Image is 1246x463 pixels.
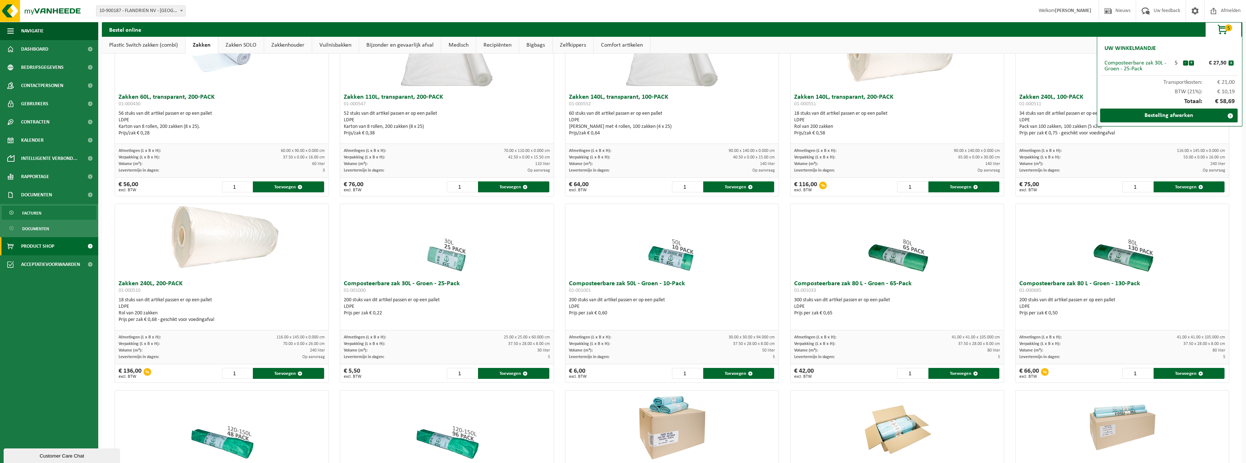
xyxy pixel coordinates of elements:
[344,348,367,353] span: Volume (m³):
[1019,123,1225,130] div: Pack van 100 zakken, 100 zakken (5 x20)
[1203,168,1225,173] span: Op aanvraag
[1196,60,1229,66] div: € 27,50
[569,117,775,123] div: LDPE
[1202,89,1235,95] span: € 10,19
[447,181,477,192] input: 1
[508,342,550,346] span: 37.50 x 28.00 x 8.00 cm
[548,355,550,359] span: 5
[794,162,818,166] span: Volume (m³):
[119,297,325,323] div: 18 stuks van dit artikel passen er op een pallet
[733,342,775,346] span: 37.50 x 28.00 x 8.00 cm
[569,155,610,160] span: Verpakking (L x B x H):
[119,348,142,353] span: Volume (m³):
[253,368,324,379] button: Toevoegen
[569,288,591,293] span: 01-001001
[569,368,587,379] div: € 6,00
[21,149,77,168] span: Intelligente verbond...
[478,368,549,379] button: Toevoegen
[1019,181,1039,192] div: € 75,00
[569,348,593,353] span: Volume (m³):
[958,342,1000,346] span: 37.50 x 28.00 x 8.00 cm
[1019,188,1039,192] span: excl. BTW
[569,335,611,340] span: Afmetingen (L x B x H):
[1019,110,1225,137] div: 34 stuks van dit artikel passen er op een pallet
[672,368,702,379] input: 1
[344,303,550,310] div: LDPE
[21,131,44,149] span: Kalender
[21,255,80,274] span: Acceptatievoorwaarden
[519,37,552,54] a: Bigbags
[1019,368,1039,379] div: € 66,00
[1019,335,1062,340] span: Afmetingen (L x B x H):
[752,168,775,173] span: Op aanvraag
[344,374,362,379] span: excl. BTW
[1183,60,1188,66] button: -
[344,130,550,137] div: Prijs/zak € 0,38
[102,37,185,54] a: Plastic Switch zakken (combi)
[1177,149,1225,153] span: 116.00 x 145.00 x 0.000 cm
[569,181,589,192] div: € 64,00
[21,40,48,58] span: Dashboard
[119,149,161,153] span: Afmetingen (L x B x H):
[344,110,550,137] div: 52 stuks van dit artikel passen er op een pallet
[4,447,122,463] iframe: chat widget
[1019,168,1060,173] span: Levertermijn in dagen:
[1122,368,1153,379] input: 1
[119,110,325,137] div: 56 stuks van dit artikel passen er op een pallet
[119,303,325,310] div: LDPE
[794,94,1000,109] h3: Zakken 140L, transparant, 200-PACK
[569,168,609,173] span: Levertermijn in dagen:
[1019,342,1060,346] span: Verpakking (L x B x H):
[1019,348,1043,353] span: Volume (m³):
[794,181,817,192] div: € 116,00
[978,168,1000,173] span: Op aanvraag
[344,288,366,293] span: 01-001000
[1055,8,1091,13] strong: [PERSON_NAME]
[344,342,385,346] span: Verpakking (L x B x H):
[1086,204,1159,277] img: 01-000685
[1170,60,1183,66] div: 5
[794,368,814,379] div: € 42,00
[276,335,325,340] span: 116.00 x 145.00 x 0.000 cm
[1223,355,1225,359] span: 5
[794,288,816,293] span: 01-001033
[599,17,745,90] img: 01-000552
[998,355,1000,359] span: 5
[504,335,550,340] span: 25.00 x 25.00 x 60.000 cm
[794,355,835,359] span: Levertermijn in dagen:
[1019,162,1043,166] span: Volume (m³):
[594,37,650,54] a: Comfort artikelen
[1019,297,1225,317] div: 200 stuks van dit artikel passen er op een pallet
[310,348,325,353] span: 240 liter
[119,123,325,130] div: Karton van 8 rollen, 200 zakken (8 x 25).
[569,188,589,192] span: excl. BTW
[794,188,817,192] span: excl. BTW
[794,303,1000,310] div: LDPE
[569,123,775,130] div: [PERSON_NAME] met 4 rollen, 100 zakken (4 x 25)
[344,101,366,107] span: 01-000547
[897,181,928,192] input: 1
[119,101,140,107] span: 01-000430
[794,280,1000,295] h3: Composteerbare zak 80 L - Groen - 65-Pack
[2,221,96,235] a: Documenten
[729,149,775,153] span: 90.00 x 140.00 x 0.000 cm
[794,110,1000,137] div: 18 stuks van dit artikel passen er op een pallet
[21,76,63,95] span: Contactpersonen
[344,335,386,340] span: Afmetingen (L x B x H):
[1101,95,1238,109] div: Totaal:
[569,162,593,166] span: Volume (m³):
[794,155,835,160] span: Verpakking (L x B x H):
[569,310,775,317] div: Prijs per zak € 0,60
[528,168,550,173] span: Op aanvraag
[283,342,325,346] span: 70.00 x 0.00 x 26.00 cm
[672,181,702,192] input: 1
[928,368,999,379] button: Toevoegen
[374,17,520,90] img: 01-000547
[537,348,550,353] span: 30 liter
[22,222,49,236] span: Documenten
[1205,22,1242,37] button: 5
[1189,60,1194,66] button: +
[569,149,611,153] span: Afmetingen (L x B x H):
[344,188,363,192] span: excl. BTW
